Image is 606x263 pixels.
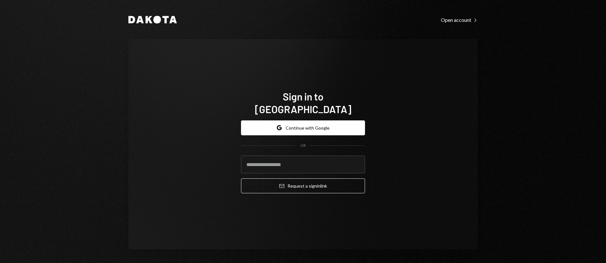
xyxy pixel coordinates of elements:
button: Continue with Google [241,120,365,135]
div: OR [300,143,306,148]
a: Open account [441,16,478,23]
button: Request a signinlink [241,178,365,193]
div: Open account [441,17,478,23]
h1: Sign in to [GEOGRAPHIC_DATA] [241,90,365,115]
